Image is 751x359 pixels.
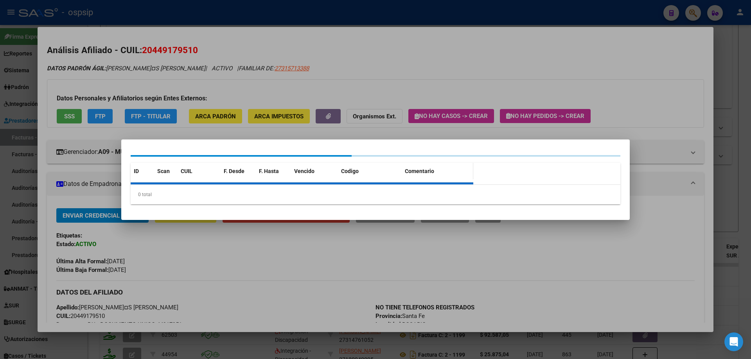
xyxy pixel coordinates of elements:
[402,163,473,180] datatable-header-cell: Comentario
[131,163,154,180] datatable-header-cell: ID
[259,168,279,174] span: F. Hasta
[405,168,434,174] span: Comentario
[338,163,402,180] datatable-header-cell: Codigo
[294,168,314,174] span: Vencido
[134,168,139,174] span: ID
[224,168,244,174] span: F. Desde
[131,185,620,204] div: 0 total
[221,163,256,180] datatable-header-cell: F. Desde
[341,168,359,174] span: Codigo
[178,163,221,180] datatable-header-cell: CUIL
[291,163,338,180] datatable-header-cell: Vencido
[181,168,192,174] span: CUIL
[154,163,178,180] datatable-header-cell: Scan
[157,168,170,174] span: Scan
[724,332,743,351] div: Open Intercom Messenger
[256,163,291,180] datatable-header-cell: F. Hasta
